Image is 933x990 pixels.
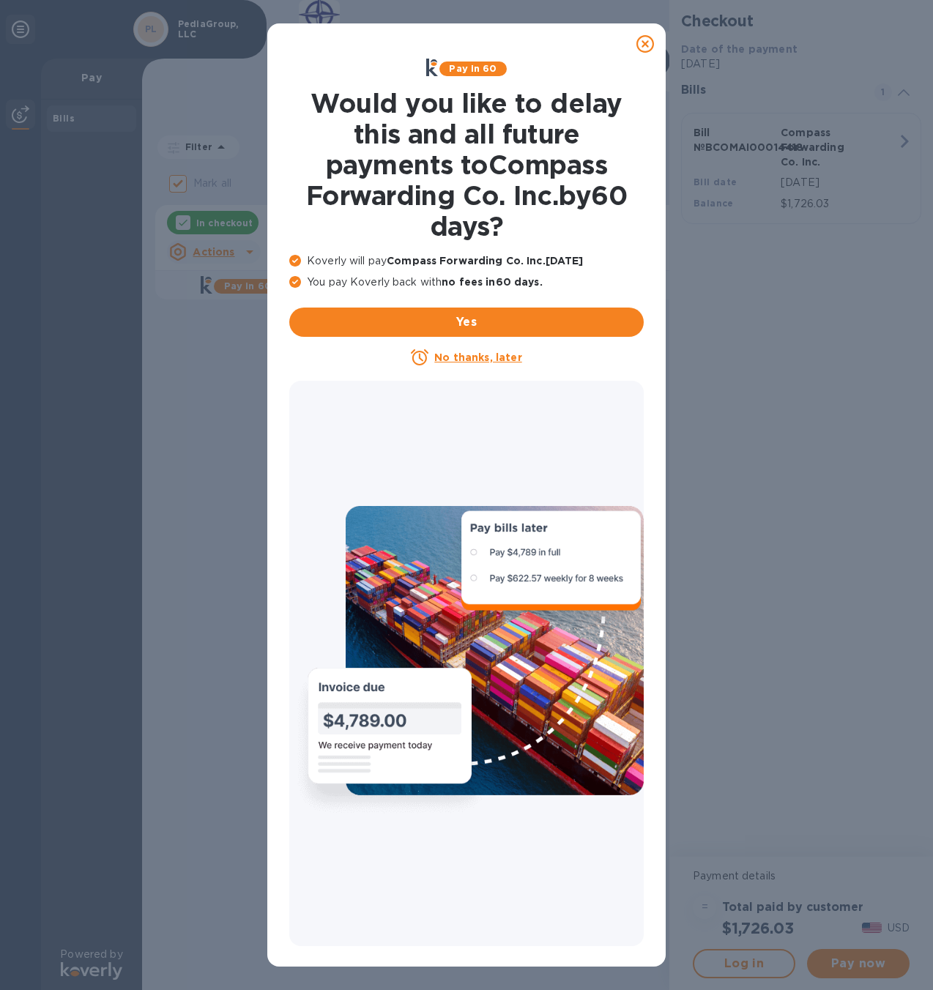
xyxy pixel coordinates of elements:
[301,313,632,331] span: Yes
[434,351,521,363] u: No thanks, later
[289,308,644,337] button: Yes
[387,255,583,267] b: Compass Forwarding Co. Inc. [DATE]
[289,275,644,290] p: You pay Koverly back with
[449,63,497,74] b: Pay in 60
[289,88,644,242] h1: Would you like to delay this and all future payments to Compass Forwarding Co. Inc. by 60 days ?
[442,276,542,288] b: no fees in 60 days .
[289,253,644,269] p: Koverly will pay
